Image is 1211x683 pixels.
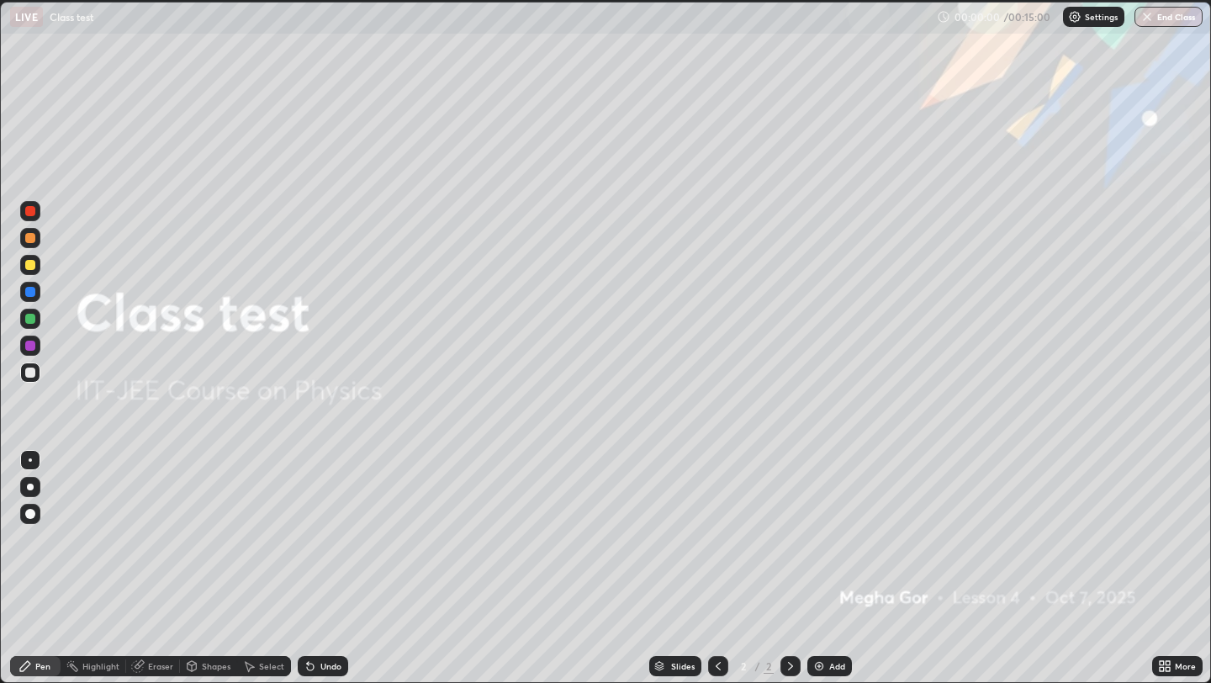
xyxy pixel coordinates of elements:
div: Select [259,662,284,670]
div: Add [829,662,845,670]
div: Undo [320,662,341,670]
div: Pen [35,662,50,670]
p: Class test [50,10,93,24]
div: Eraser [148,662,173,670]
img: class-settings-icons [1068,10,1081,24]
div: 2 [735,661,752,671]
div: / [755,661,760,671]
div: Slides [671,662,695,670]
div: Shapes [202,662,230,670]
button: End Class [1134,7,1203,27]
img: add-slide-button [812,659,826,673]
div: 2 [764,659,774,674]
p: LIVE [15,10,38,24]
p: Settings [1085,13,1118,21]
img: end-class-cross [1140,10,1154,24]
div: More [1175,662,1196,670]
div: Highlight [82,662,119,670]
